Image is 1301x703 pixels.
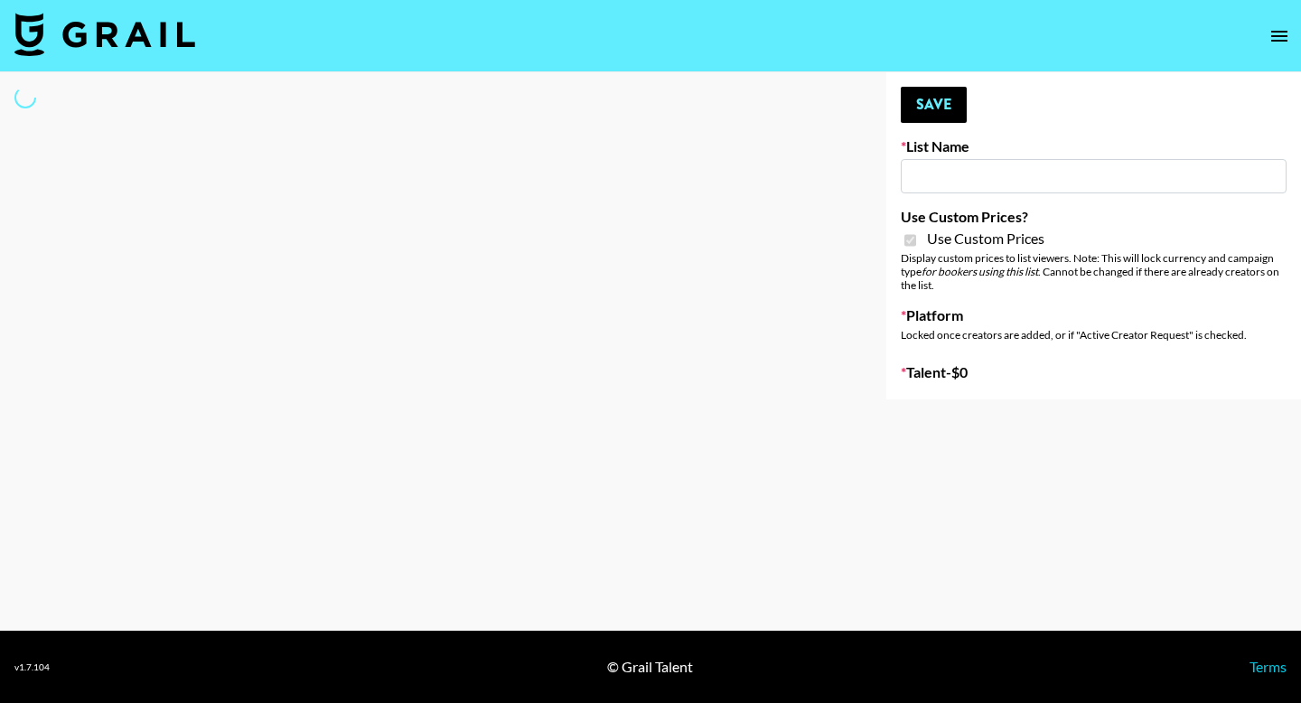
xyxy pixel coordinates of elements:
div: v 1.7.104 [14,661,50,673]
label: Platform [901,306,1287,324]
label: Talent - $ 0 [901,363,1287,381]
span: Use Custom Prices [927,230,1044,248]
div: Locked once creators are added, or if "Active Creator Request" is checked. [901,328,1287,342]
label: List Name [901,137,1287,155]
button: Save [901,87,967,123]
div: Display custom prices to list viewers. Note: This will lock currency and campaign type . Cannot b... [901,251,1287,292]
img: Grail Talent [14,13,195,56]
label: Use Custom Prices? [901,208,1287,226]
a: Terms [1250,658,1287,675]
em: for bookers using this list [922,265,1038,278]
button: open drawer [1261,18,1297,54]
div: © Grail Talent [607,658,693,676]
